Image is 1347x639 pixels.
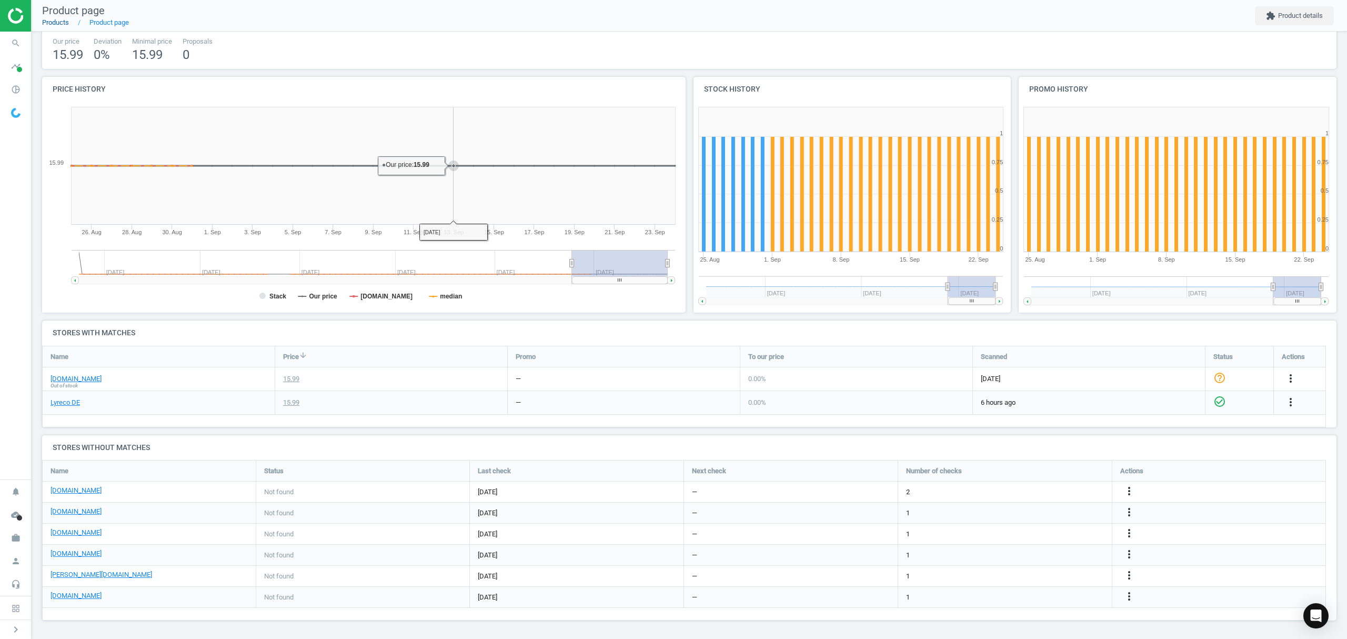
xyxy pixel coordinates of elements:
span: [DATE] [478,593,676,602]
a: [DOMAIN_NAME] [51,528,102,537]
tspan: 1. Sep [1089,256,1106,263]
span: Not found [264,508,294,518]
tspan: [DOMAIN_NAME] [360,293,413,300]
span: 1 [906,551,910,560]
tspan: 13. Sep [444,229,464,235]
span: Not found [264,551,294,560]
span: Not found [264,593,294,602]
span: 15.99 [132,47,163,62]
tspan: 5. Sep [285,229,301,235]
tspan: 7. Sep [325,229,341,235]
span: Out of stock [51,382,78,390]
button: extensionProduct details [1255,6,1334,25]
span: Last check [478,466,511,476]
text: 0.5 [995,187,1003,194]
div: — [516,374,521,384]
tspan: 15. Sep [900,256,920,263]
span: Product page [42,4,105,17]
tspan: 8. Sep [1158,256,1175,263]
span: To our price [748,352,784,361]
div: — [516,398,521,407]
span: 0 [183,47,189,62]
img: wGWNvw8QSZomAAAAABJRU5ErkJggg== [11,108,21,118]
span: Not found [264,487,294,497]
span: Name [51,466,68,476]
i: headset_mic [6,574,26,594]
i: check_circle_outline [1213,395,1226,407]
i: more_vert [1123,527,1135,540]
tspan: Stack [269,293,286,300]
span: 1 [906,530,910,539]
text: 0.75 [992,159,1003,165]
tspan: 15. Sep [484,229,504,235]
tspan: 8. Sep [832,256,849,263]
div: Open Intercom Messenger [1303,603,1329,628]
span: Minimal price [132,37,172,46]
h4: Price history [42,77,686,102]
tspan: 15. Sep [1225,256,1245,263]
h4: Stores without matches [42,435,1336,460]
tspan: 26. Aug [82,229,102,235]
i: extension [1266,11,1275,21]
span: 15.99 [53,47,83,62]
tspan: 3. Sep [244,229,261,235]
span: 0 % [94,47,110,62]
tspan: 25. Aug [1026,256,1045,263]
i: pie_chart_outlined [6,79,26,99]
tspan: 1. Sep [204,229,221,235]
button: more_vert [1284,396,1297,410]
span: Promo [516,352,536,361]
i: more_vert [1284,396,1297,408]
i: cloud_done [6,505,26,525]
button: more_vert [1123,570,1135,583]
button: more_vert [1123,485,1135,499]
span: [DATE] [478,572,676,581]
span: 6 hours ago [981,398,1197,407]
i: timeline [6,56,26,76]
i: more_vert [1123,548,1135,561]
span: 0.00 % [748,398,766,406]
i: more_vert [1123,506,1135,519]
div: 15.99 [283,398,299,407]
a: Products [42,18,69,26]
i: person [6,551,26,571]
i: notifications [6,482,26,502]
a: [DOMAIN_NAME] [51,591,102,601]
tspan: 1. Sep [764,256,781,263]
span: Name [51,352,68,361]
text: 0.25 [992,216,1003,223]
span: [DATE] [478,487,676,497]
a: Lyreco DE [51,398,80,407]
span: Number of checks [906,466,962,476]
span: Actions [1282,352,1305,361]
button: more_vert [1284,372,1297,386]
span: Deviation [94,37,122,46]
span: — [692,530,697,539]
span: Actions [1120,466,1143,476]
span: — [692,508,697,518]
span: — [692,551,697,560]
span: Status [1213,352,1233,361]
button: more_vert [1123,506,1135,520]
tspan: 22. Sep [969,256,989,263]
i: arrow_downward [299,351,307,360]
button: chevron_right [3,623,29,636]
span: [DATE] [478,508,676,518]
text: 0.5 [1321,187,1329,194]
span: 1 [906,593,910,602]
span: Not found [264,572,294,581]
text: 0 [1325,245,1329,252]
span: Scanned [981,352,1007,361]
tspan: 21. Sep [605,229,625,235]
tspan: 11. Sep [404,229,424,235]
text: 15.99 [49,159,64,166]
a: [PERSON_NAME][DOMAIN_NAME] [51,570,152,580]
button: more_vert [1123,548,1135,562]
tspan: 9. Sep [365,229,382,235]
span: 1 [906,572,910,581]
i: search [6,33,26,53]
span: 2 [906,487,910,497]
h4: Stock history [693,77,1011,102]
span: Not found [264,530,294,539]
i: more_vert [1123,570,1135,582]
